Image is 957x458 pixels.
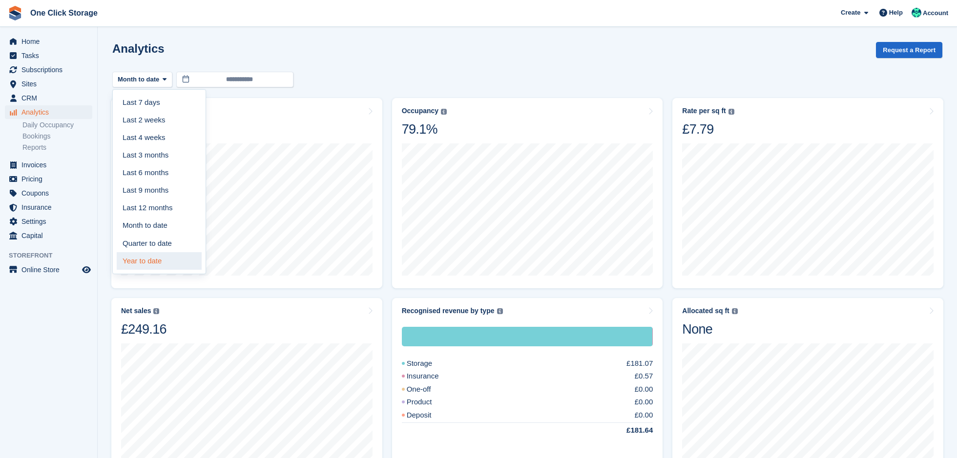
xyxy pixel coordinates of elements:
a: Bookings [22,132,92,141]
span: Pricing [21,172,80,186]
div: £0.57 [635,371,653,382]
span: Sites [21,77,80,91]
div: Occupancy [402,107,438,115]
a: Reports [22,143,92,152]
span: Account [923,8,948,18]
a: menu [5,200,92,214]
div: Net sales [121,307,151,315]
span: Create [841,8,860,18]
span: Online Store [21,263,80,277]
button: Month to date [112,72,172,88]
span: Tasks [21,49,80,62]
a: menu [5,172,92,186]
div: Insurance [402,371,462,382]
div: Deposit [402,410,455,421]
img: Katy Forster [912,8,921,18]
a: Daily Occupancy [22,120,92,130]
div: Allocated sq ft [682,307,729,315]
a: menu [5,49,92,62]
a: menu [5,263,92,277]
a: menu [5,105,92,119]
div: Insurance [652,327,653,346]
div: £181.64 [603,425,653,436]
div: Storage [402,358,456,369]
div: £0.00 [635,410,653,421]
div: £0.00 [635,397,653,408]
a: Last 9 months [117,181,202,199]
span: Home [21,35,80,48]
span: Help [889,8,903,18]
a: menu [5,91,92,105]
h2: Analytics [112,42,165,55]
div: Rate per sq ft [682,107,726,115]
a: Last 4 weeks [117,129,202,146]
div: £249.16 [121,321,166,338]
span: CRM [21,91,80,105]
div: £0.00 [635,384,653,395]
a: menu [5,63,92,77]
img: stora-icon-8386f47178a22dfd0bd8f6a31ec36ba5ce8667c1dd55bd0f319d3a0aa187defe.svg [8,6,22,20]
a: Year to date [117,252,202,270]
div: None [682,321,737,338]
span: Storefront [9,251,97,260]
span: Coupons [21,186,80,200]
span: Analytics [21,105,80,119]
span: Settings [21,215,80,228]
span: Month to date [118,75,159,84]
span: Invoices [21,158,80,172]
a: Preview store [81,264,92,276]
div: 79.1% [402,121,447,138]
div: £181.07 [626,358,653,369]
a: Last 2 weeks [117,111,202,129]
a: menu [5,77,92,91]
img: icon-info-grey-7440780725fd019a000dd9b08b2336e03edf1995a4989e88bcd33f0948082b44.svg [441,109,447,115]
a: menu [5,186,92,200]
a: menu [5,158,92,172]
a: Last 6 months [117,164,202,181]
a: Last 12 months [117,199,202,217]
div: One-off [402,384,455,395]
button: Request a Report [876,42,942,58]
span: Subscriptions [21,63,80,77]
img: icon-info-grey-7440780725fd019a000dd9b08b2336e03edf1995a4989e88bcd33f0948082b44.svg [153,308,159,314]
div: Storage [402,327,652,346]
a: Last 3 months [117,146,202,164]
a: Quarter to date [117,235,202,252]
a: One Click Storage [26,5,102,21]
a: menu [5,215,92,228]
img: icon-info-grey-7440780725fd019a000dd9b08b2336e03edf1995a4989e88bcd33f0948082b44.svg [732,308,738,314]
a: menu [5,35,92,48]
img: icon-info-grey-7440780725fd019a000dd9b08b2336e03edf1995a4989e88bcd33f0948082b44.svg [497,308,503,314]
span: Capital [21,229,80,242]
span: Insurance [21,200,80,214]
div: £7.79 [682,121,734,138]
a: Month to date [117,217,202,235]
div: Recognised revenue by type [402,307,495,315]
img: icon-info-grey-7440780725fd019a000dd9b08b2336e03edf1995a4989e88bcd33f0948082b44.svg [728,109,734,115]
a: Last 7 days [117,94,202,111]
div: Product [402,397,456,408]
a: menu [5,229,92,242]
